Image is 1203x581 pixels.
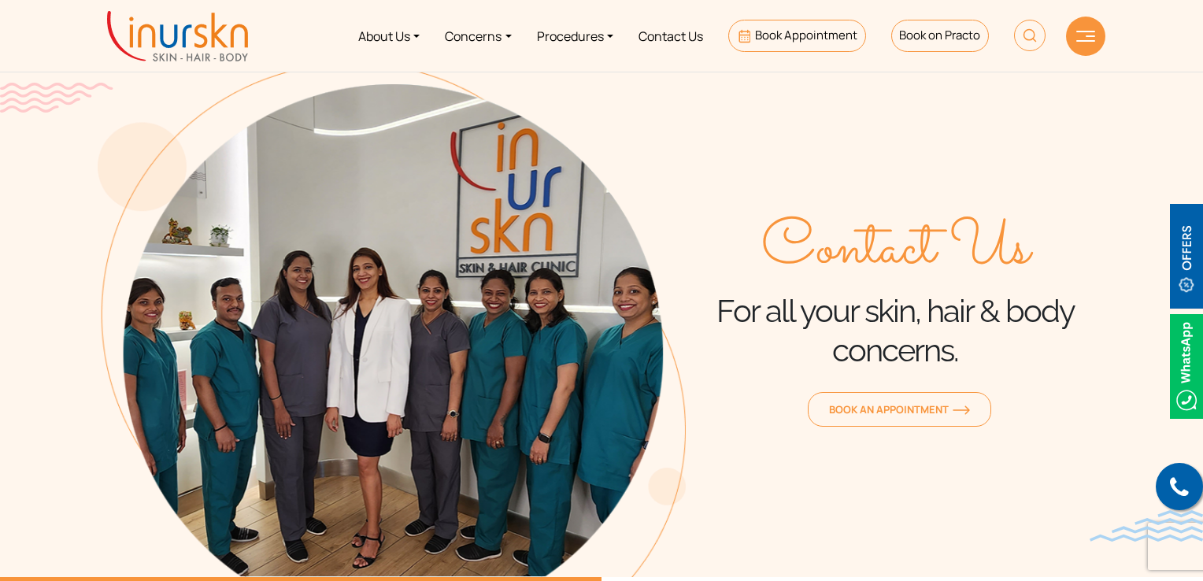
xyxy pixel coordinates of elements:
[761,214,1030,285] span: Contact Us
[728,20,866,52] a: Book Appointment
[346,6,432,65] a: About Us
[626,6,716,65] a: Contact Us
[1076,31,1095,42] img: hamLine.svg
[899,27,980,43] span: Book on Practo
[1170,314,1203,419] img: Whatsappicon
[808,392,991,427] a: Book an Appointmentorange-arrow
[755,27,857,43] span: Book Appointment
[524,6,626,65] a: Procedures
[432,6,524,65] a: Concerns
[891,20,989,52] a: Book on Practo
[829,402,970,416] span: Book an Appointment
[1170,204,1203,309] img: offerBt
[98,63,686,577] img: about-the-team-img
[686,214,1105,370] div: For all your skin, hair & body concerns.
[107,11,248,61] img: inurskn-logo
[953,405,970,415] img: orange-arrow
[1090,510,1203,542] img: bluewave
[1014,20,1046,51] img: HeaderSearch
[1170,357,1203,374] a: Whatsappicon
